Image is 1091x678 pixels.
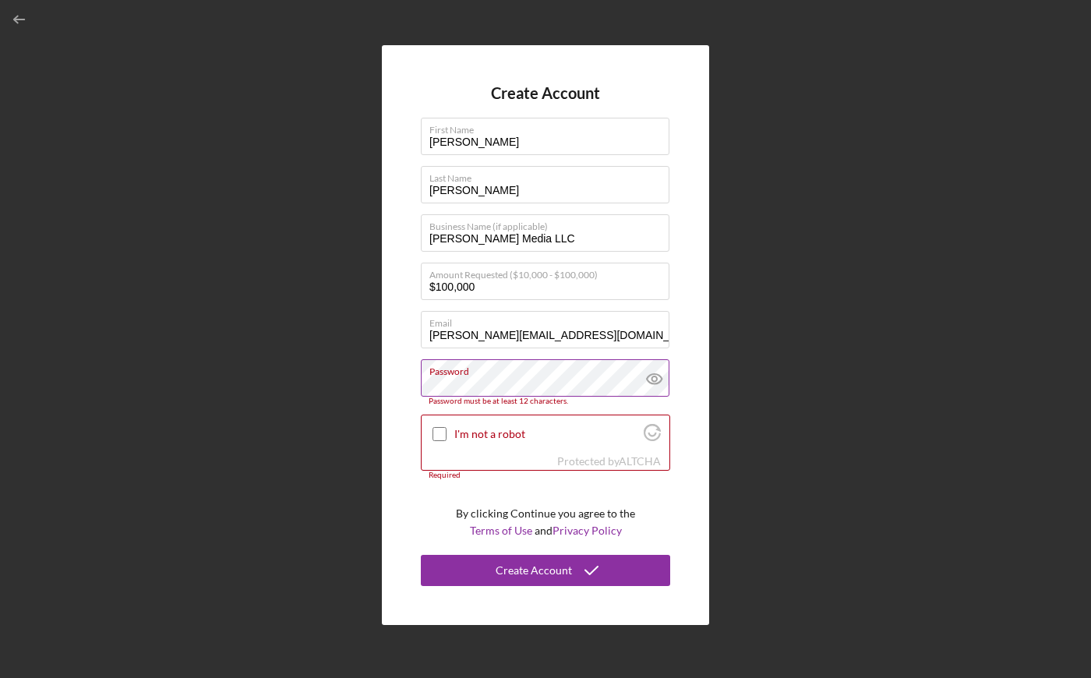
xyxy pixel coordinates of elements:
a: Visit Altcha.org [644,430,661,443]
h4: Create Account [491,84,600,102]
p: By clicking Continue you agree to the and [456,505,635,540]
div: Create Account [496,555,572,586]
div: Required [421,471,670,480]
label: Email [429,312,669,329]
label: Business Name (if applicable) [429,215,669,232]
label: Password [429,360,669,377]
button: Create Account [421,555,670,586]
a: Terms of Use [470,524,532,537]
label: Amount Requested ($10,000 - $100,000) [429,263,669,281]
label: I'm not a robot [454,428,639,440]
a: Visit Altcha.org [619,454,661,468]
div: Password must be at least 12 characters. [421,397,670,406]
label: First Name [429,118,669,136]
label: Last Name [429,167,669,184]
a: Privacy Policy [553,524,622,537]
div: Protected by [557,455,661,468]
